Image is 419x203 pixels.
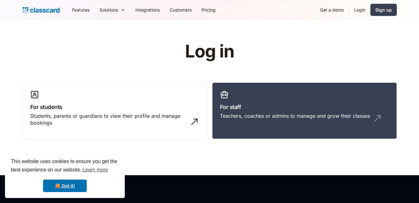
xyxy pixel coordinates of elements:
a: Get a demo [315,3,349,17]
a: home [22,6,60,14]
h1: Log in [110,42,309,61]
a: dismiss cookie message [43,180,87,192]
h3: For students [30,103,199,111]
div: Solutions [100,7,118,13]
div: Teachers, coaches or admins to manage and grow their classes [220,112,370,119]
a: Sign up [370,4,397,16]
h3: For staff [220,103,389,111]
a: Pricing [197,3,221,17]
div: Students, parents or guardians to view their profile and manage bookings [30,112,187,126]
a: For studentsStudents, parents or guardians to view their profile and manage bookings [22,82,207,139]
a: learn more about cookies [81,165,109,175]
span: This website uses cookies to ensure you get the best experience on our website. [11,158,119,175]
div: Sign up [375,7,392,13]
a: Integrations [130,3,165,17]
a: For staffTeachers, coaches or admins to manage and grow their classes [212,82,397,139]
div: cookieconsent [5,152,125,198]
a: Customers [165,3,197,17]
a: Login [349,3,370,17]
div: Solutions [95,3,130,17]
a: Features [67,3,95,17]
